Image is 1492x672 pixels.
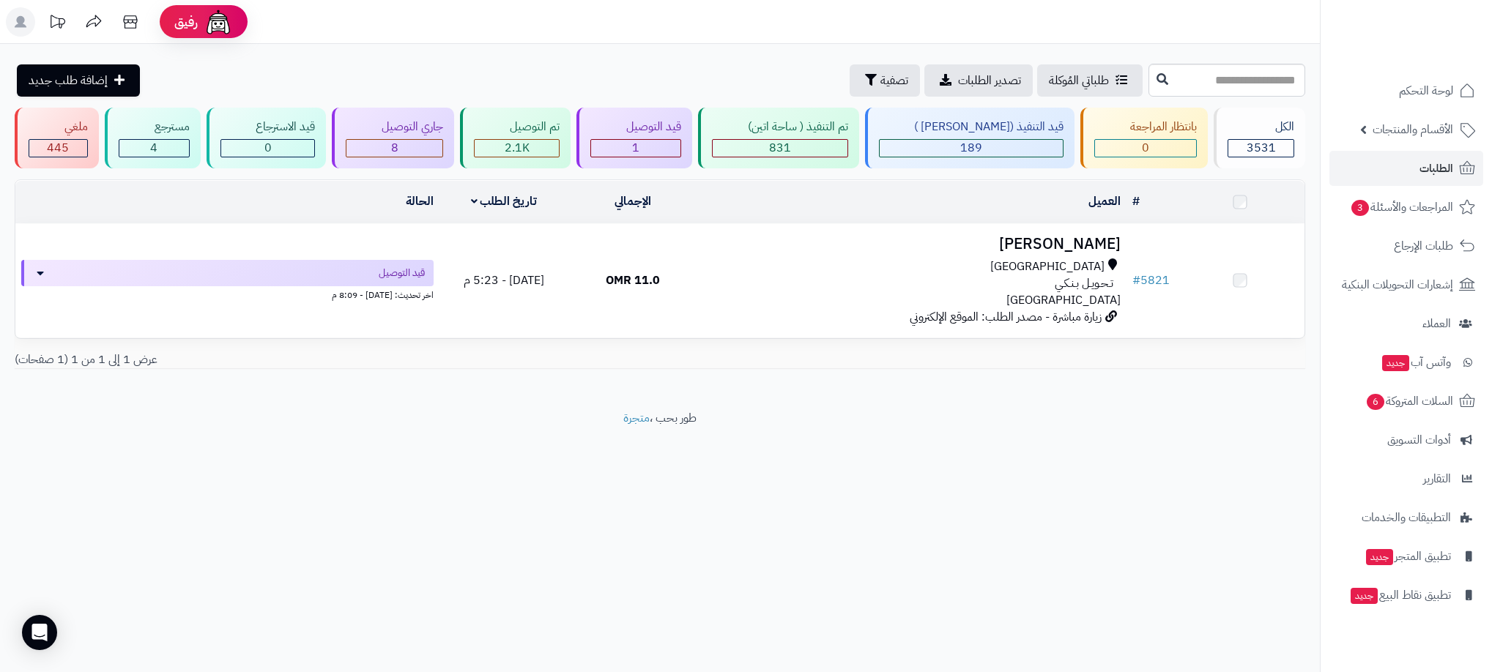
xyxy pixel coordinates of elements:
div: 189 [880,140,1064,157]
a: بانتظار المراجعة 0 [1077,108,1211,168]
div: 8 [346,140,442,157]
a: الكل3531 [1211,108,1308,168]
a: طلباتي المُوكلة [1037,64,1143,97]
div: 0 [1095,140,1196,157]
span: رفيق [174,13,198,31]
div: قيد التوصيل [590,119,681,135]
span: 2.1K [505,139,530,157]
div: اخر تحديث: [DATE] - 8:09 م [21,286,434,302]
a: التقارير [1329,461,1483,496]
span: 0 [264,139,272,157]
a: # [1132,193,1140,210]
a: تم التنفيذ ( ساحة اتين) 831 [695,108,862,168]
div: 4 [119,140,189,157]
a: متجرة [623,409,650,427]
a: جاري التوصيل 8 [329,108,457,168]
div: مسترجع [119,119,190,135]
div: تم التوصيل [474,119,560,135]
span: جديد [1366,549,1393,565]
a: إشعارات التحويلات البنكية [1329,267,1483,302]
a: تحديثات المنصة [39,7,75,40]
a: تصدير الطلبات [924,64,1033,97]
a: تطبيق المتجرجديد [1329,539,1483,574]
span: طلبات الإرجاع [1394,236,1453,256]
a: تم التوصيل 2.1K [457,108,574,168]
span: لوحة التحكم [1399,81,1453,101]
a: قيد التنفيذ ([PERSON_NAME] ) 189 [862,108,1078,168]
span: وآتس آب [1381,352,1451,373]
div: 1 [591,140,680,157]
a: تطبيق نقاط البيعجديد [1329,578,1483,613]
span: أدوات التسويق [1387,430,1451,450]
span: 1 [632,139,639,157]
span: جديد [1351,588,1378,604]
span: طلباتي المُوكلة [1049,72,1109,89]
span: تصدير الطلبات [958,72,1021,89]
img: ai-face.png [204,7,233,37]
a: #5821 [1132,272,1170,289]
span: 4 [150,139,157,157]
span: 3 [1351,200,1369,216]
span: 8 [391,139,398,157]
a: تاريخ الطلب [471,193,538,210]
a: وآتس آبجديد [1329,345,1483,380]
span: تطبيق المتجر [1365,546,1451,567]
span: تطبيق نقاط البيع [1349,585,1451,605]
button: تصفية [850,64,920,97]
a: السلات المتروكة6 [1329,384,1483,419]
span: [GEOGRAPHIC_DATA] [990,258,1105,275]
span: [DATE] - 5:23 م [464,272,544,289]
div: تم التنفيذ ( ساحة اتين) [712,119,848,135]
a: الإجمالي [615,193,651,210]
a: لوحة التحكم [1329,73,1483,108]
a: العملاء [1329,306,1483,341]
span: الطلبات [1419,158,1453,179]
span: 0 [1142,139,1149,157]
div: 0 [221,140,315,157]
div: Open Intercom Messenger [22,615,57,650]
span: إضافة طلب جديد [29,72,108,89]
a: إضافة طلب جديد [17,64,140,97]
div: بانتظار المراجعة [1094,119,1197,135]
div: الكل [1228,119,1294,135]
a: طلبات الإرجاع [1329,228,1483,264]
div: قيد التنفيذ ([PERSON_NAME] ) [879,119,1064,135]
span: 831 [769,139,791,157]
span: المراجعات والأسئلة [1350,197,1453,217]
span: 189 [960,139,982,157]
span: إشعارات التحويلات البنكية [1342,275,1453,295]
span: تصفية [880,72,908,89]
a: قيد التوصيل 1 [574,108,695,168]
span: الأقسام والمنتجات [1373,119,1453,140]
span: السلات المتروكة [1365,391,1453,411]
div: جاري التوصيل [346,119,443,135]
a: أدوات التسويق [1329,422,1483,458]
h3: [PERSON_NAME] [703,236,1121,253]
a: التطبيقات والخدمات [1329,500,1483,535]
span: زيارة مباشرة - مصدر الطلب: الموقع الإلكتروني [910,308,1102,326]
a: مسترجع 4 [102,108,204,168]
a: ملغي 445 [12,108,102,168]
span: العملاء [1422,313,1451,334]
span: [GEOGRAPHIC_DATA] [1006,291,1121,309]
div: ملغي [29,119,88,135]
div: 2053 [475,140,559,157]
a: قيد الاسترجاع 0 [204,108,330,168]
span: # [1132,272,1140,289]
span: التطبيقات والخدمات [1362,507,1451,528]
span: تـحـويـل بـنـكـي [1055,275,1113,292]
a: الحالة [406,193,434,210]
span: التقارير [1423,468,1451,489]
span: 3531 [1247,139,1276,157]
a: العميل [1088,193,1121,210]
a: المراجعات والأسئلة3 [1329,190,1483,225]
div: قيد الاسترجاع [220,119,316,135]
div: 831 [713,140,847,157]
a: الطلبات [1329,151,1483,186]
div: 445 [29,140,87,157]
span: قيد التوصيل [379,266,425,280]
span: 445 [47,139,69,157]
span: 11.0 OMR [606,272,660,289]
div: عرض 1 إلى 1 من 1 (1 صفحات) [4,351,660,368]
span: جديد [1382,355,1409,371]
